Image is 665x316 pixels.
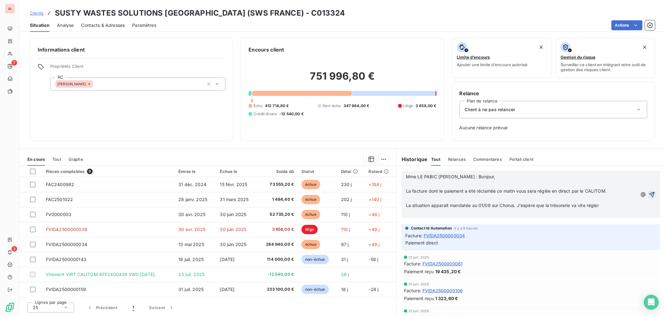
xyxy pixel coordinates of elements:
[261,226,294,233] span: 3 858,00 €
[408,282,429,286] span: 31 juil. 2025
[457,62,528,67] span: Ajouter une limite d’encours autorisé
[405,232,422,239] span: Facture :
[220,197,249,202] span: 31 mars 2025
[178,272,205,277] span: 23 juil. 2025
[46,257,86,262] span: FVIDA2500000143
[265,103,289,109] span: 412 714,80 €
[460,90,647,97] h6: Relance
[422,260,463,267] span: FVIDA2500000081
[369,182,382,187] span: +184 j
[57,22,74,28] span: Analyse
[341,242,349,247] span: 97 j
[57,82,86,86] span: [PERSON_NAME]
[261,196,294,203] span: 1 484,40 €
[87,169,93,174] span: 9
[611,20,643,30] button: Actions
[408,255,429,259] span: 31 juil. 2025
[341,227,350,232] span: 110 j
[452,38,552,78] button: Limite d’encoursAjouter une limite d’encours autorisé
[220,242,247,247] span: 30 juin 2025
[369,212,380,217] span: +49 j
[435,295,458,302] span: 1 323,60 €
[416,103,436,109] span: 3 858,00 €
[30,22,50,28] span: Situation
[369,287,379,292] span: -28 j
[431,157,441,162] span: Tout
[301,225,318,234] span: litige
[301,169,334,174] div: Statut
[509,157,533,162] span: Portail client
[46,169,171,174] div: Pièces comptables
[301,255,329,264] span: non-échue
[279,111,304,117] span: -12 540,00 €
[46,197,73,202] span: FAC2501022
[220,227,247,232] span: 30 juin 2025
[406,188,607,194] span: La facture dont le paiement a été réclamée ce matin vous sera réglée en direct par le CALITOM.
[178,242,204,247] span: 13 mai 2025
[178,287,204,292] span: 31 juil. 2025
[220,212,247,217] span: 30 juin 2025
[220,287,235,292] span: [DATE]
[261,241,294,248] span: 284 940,00 €
[369,197,382,202] span: +140 j
[253,103,263,109] span: Échu
[406,174,495,179] span: Mme LE PABIC [PERSON_NAME] : Bonjour,
[30,10,44,16] a: Clients
[261,271,294,278] span: -12 540,00 €
[132,22,156,28] span: Paramètres
[5,61,15,71] a: 7
[341,287,348,292] span: 18 j
[5,302,15,312] img: Logo LeanPay
[341,169,361,174] div: Délai
[178,212,205,217] span: 30 avr. 2025
[220,257,235,262] span: [DATE]
[261,181,294,188] span: 73 555,20 €
[341,257,348,262] span: 31 j
[403,103,413,109] span: Litige
[301,240,320,249] span: échue
[38,46,225,53] h6: Informations client
[248,70,436,89] h2: 751 996,80 €
[406,203,599,208] span: La situation apparait mandatée au 01/08 sur Chorus. J'espère que la trésorerie va vite régler
[178,182,206,187] span: 31 déc. 2024
[142,301,182,314] button: Suivant
[454,226,478,230] span: il y a 9 heures
[422,287,463,294] span: FVIDA2500000106
[178,227,205,232] span: 30 avr. 2025
[178,169,212,174] div: Émise le
[473,157,502,162] span: Commentaires
[12,246,17,252] span: 3
[404,295,434,302] span: Paiement reçu
[460,125,647,131] span: Aucune relance prévue
[261,256,294,263] span: 114 000,00 €
[404,268,434,275] span: Paiement reçu
[369,227,380,232] span: +49 j
[125,301,142,314] button: 1
[323,103,341,109] span: Non-échu
[404,260,421,267] span: Facture :
[33,304,38,311] span: 25
[457,55,490,60] span: Limite d’encours
[178,197,207,202] span: 28 janv. 2025
[5,4,15,14] div: IA
[301,285,329,294] span: non-échue
[93,81,98,87] input: Ajouter une valeur
[341,272,349,277] span: 26 j
[344,103,369,109] span: 347 964,00 €
[261,169,294,174] div: Solde dû
[341,212,350,217] span: 110 j
[435,268,461,275] span: 19 435,20 €
[465,106,515,113] span: Client à ne pas relancer
[12,60,17,66] span: 7
[52,157,61,162] span: Tout
[411,225,452,231] span: Contact Id Automation
[46,227,87,232] span: FVIDA2500000039
[301,210,320,219] span: échue
[50,64,225,72] span: Propriétés Client
[561,55,595,60] span: Gestion du risque
[301,180,320,189] span: échue
[404,287,421,294] span: Facture :
[46,182,75,187] span: FAC2400982
[248,46,284,53] h6: Encours client
[405,240,438,245] span: Paiement direct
